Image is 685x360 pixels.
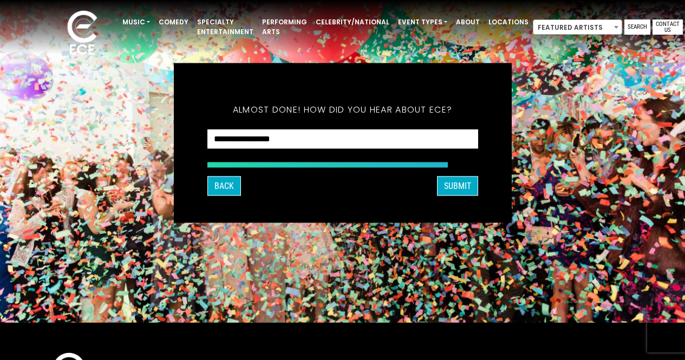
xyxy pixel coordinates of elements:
[437,176,478,195] button: SUBMIT
[311,13,394,31] a: Celebrity/National
[653,19,683,35] a: Contact Us
[207,129,478,149] select: How did you hear about ECE
[624,19,650,35] a: Search
[533,19,622,35] span: Featured Artists
[484,13,533,31] a: Locations
[394,13,452,31] a: Event Types
[118,13,154,31] a: Music
[207,176,241,195] button: Back
[533,20,622,35] span: Featured Artists
[154,13,193,31] a: Comedy
[258,13,311,41] a: Performing Arts
[207,90,478,129] h5: Almost done! How did you hear about ECE?
[55,8,109,60] img: ece_new_logo_whitev2-1.png
[452,13,484,31] a: About
[193,13,258,41] a: Specialty Entertainment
